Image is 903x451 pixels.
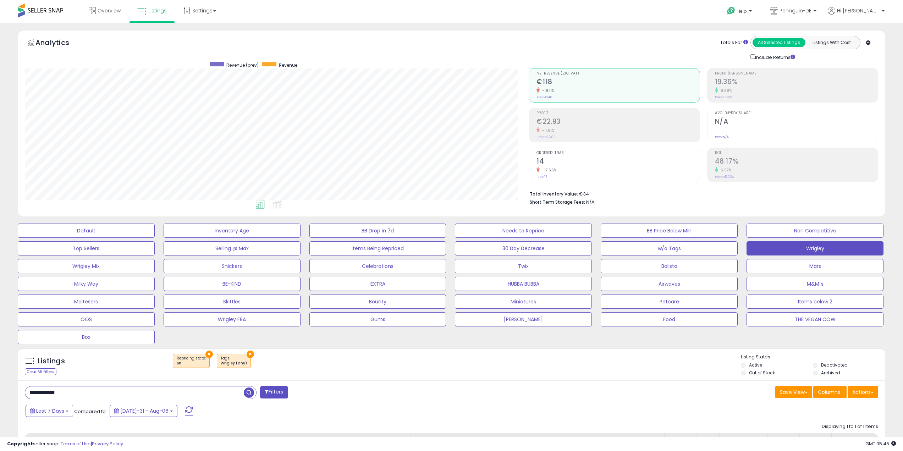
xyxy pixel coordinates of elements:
span: Avg. Buybox Share [715,111,878,115]
div: Wrigley (any) [221,361,247,366]
button: [DATE]-31 - Aug-06 [110,405,177,417]
small: Prev: €146 [536,95,552,99]
div: Clear All Filters [25,368,56,375]
button: Save View [775,386,812,398]
small: Prev: 17 [536,175,547,179]
button: Listings With Cost [805,38,858,47]
span: Profit [PERSON_NAME] [715,72,878,76]
button: THE VEGAN COW [747,312,883,326]
small: -17.65% [540,167,557,173]
button: Snickers [164,259,301,273]
div: on [177,361,206,366]
li: €34 [530,189,873,198]
div: Current Buybox Price [296,436,333,451]
button: w/o Tags [601,241,738,255]
label: Archived [821,370,840,376]
span: N/A [586,199,595,205]
button: Non Competitive [747,224,883,238]
span: Hi [PERSON_NAME] [837,7,880,14]
span: Last 7 Days [36,407,64,414]
span: Compared to: [74,408,107,415]
button: Celebrations [309,259,446,273]
div: Ordered Items [536,436,562,451]
small: -11.91% [540,128,555,133]
div: Totals For [720,39,748,46]
button: Selling @ Max [164,241,301,255]
small: 6.97% [718,167,732,173]
h2: €22.93 [536,117,699,127]
button: Airwaves [601,277,738,291]
p: Listing States: [741,354,885,361]
span: Pennguin-DE [780,7,811,14]
span: Profit [536,111,699,115]
button: Petcare [601,295,738,309]
span: Repricing state : [177,356,206,366]
span: [DATE]-31 - Aug-06 [120,407,169,414]
div: Listed Price [229,436,290,444]
small: Prev: N/A [715,135,729,139]
h5: Analytics [35,38,83,49]
button: HUBBA BUBBA [455,277,592,291]
div: Profit [PERSON_NAME] [722,436,765,451]
small: 8.89% [718,88,732,93]
button: Miniatures [455,295,592,309]
button: Actions [848,386,878,398]
a: Help [721,1,759,23]
button: Default [18,224,155,238]
span: Tags : [221,356,247,366]
div: Displaying 1 to 1 of 1 items [822,423,878,430]
h2: €118 [536,78,699,87]
button: Columns [813,386,847,398]
h5: Listings [38,356,65,366]
strong: Copyright [7,440,33,447]
div: Min Price [445,436,482,444]
div: Comp. Price Threshold [371,436,407,451]
h2: N/A [715,117,878,127]
button: BE-KIND [164,277,301,291]
div: Total Profit [803,436,828,451]
span: Listings [148,7,167,14]
button: Box [18,330,155,344]
a: Hi [PERSON_NAME] [828,7,885,23]
button: Balisto [601,259,738,273]
button: × [205,351,213,358]
h2: 19.36% [715,78,878,87]
button: Twix [455,259,592,273]
span: ROI [715,151,878,155]
button: Gums [309,312,446,326]
button: OOS [18,312,155,326]
button: Food [601,312,738,326]
button: Skittles [164,295,301,309]
span: Revenue [279,62,297,68]
button: BB Drop in 7d [309,224,446,238]
h2: 48.17% [715,157,878,167]
button: Bounty [309,295,446,309]
span: Columns [818,389,840,396]
button: 30 Day Decrease [455,241,592,255]
div: Num of Comp. [339,436,365,451]
div: Fulfillment [194,436,223,444]
span: Help [737,8,747,14]
button: Mars [747,259,883,273]
label: Active [749,362,762,368]
button: Milky Way [18,277,155,291]
button: × [247,351,254,358]
small: -19.11% [540,88,555,93]
div: BB Share 24h. [413,436,439,451]
button: EXTRA [309,277,446,291]
h2: 14 [536,157,699,167]
button: Wrigley FBA [164,312,301,326]
button: M&M´s [747,277,883,291]
button: Inventory Age [164,224,301,238]
a: Privacy Policy [92,440,123,447]
small: Prev: 45.03% [715,175,734,179]
button: BB Price Below Min [601,224,738,238]
label: Out of Stock [749,370,775,376]
button: [PERSON_NAME] [455,312,592,326]
div: Title [44,436,154,444]
span: Overview [98,7,121,14]
label: Deactivated [821,362,848,368]
i: Get Help [727,6,736,15]
button: Wrigley [747,241,883,255]
b: Short Term Storage Fees: [530,199,585,205]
